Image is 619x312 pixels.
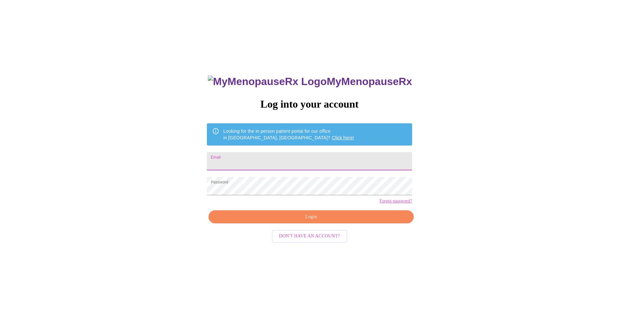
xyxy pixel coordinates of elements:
[270,233,349,238] a: Don't have an account?
[208,76,412,88] h3: MyMenopauseRx
[379,199,412,204] a: Forgot password?
[223,125,354,144] div: Looking for the in person patient portal for our office in [GEOGRAPHIC_DATA], [GEOGRAPHIC_DATA]?
[209,210,413,224] button: Login
[279,232,340,240] span: Don't have an account?
[272,230,347,243] button: Don't have an account?
[332,135,354,140] a: Click here!
[207,98,412,110] h3: Log into your account
[208,76,327,88] img: MyMenopauseRx Logo
[216,213,406,221] span: Login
